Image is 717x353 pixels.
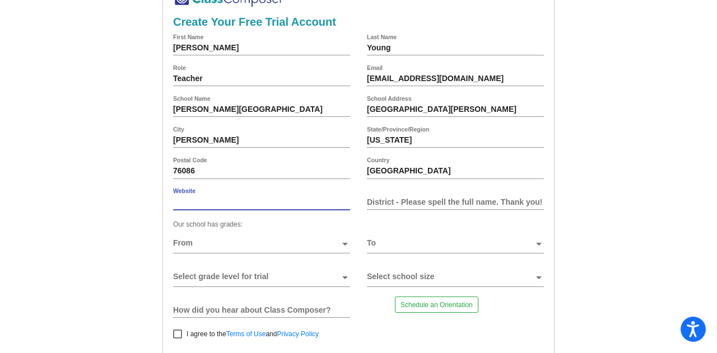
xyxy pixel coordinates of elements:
[173,220,243,228] mat-label: Our school has grades:
[226,330,266,338] a: Terms of Use
[173,15,544,29] h2: Create Your Free Trial Account
[277,330,319,338] a: Privacy Policy
[187,327,319,341] span: I agree to the and
[395,296,478,313] a: Schedule an Orientation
